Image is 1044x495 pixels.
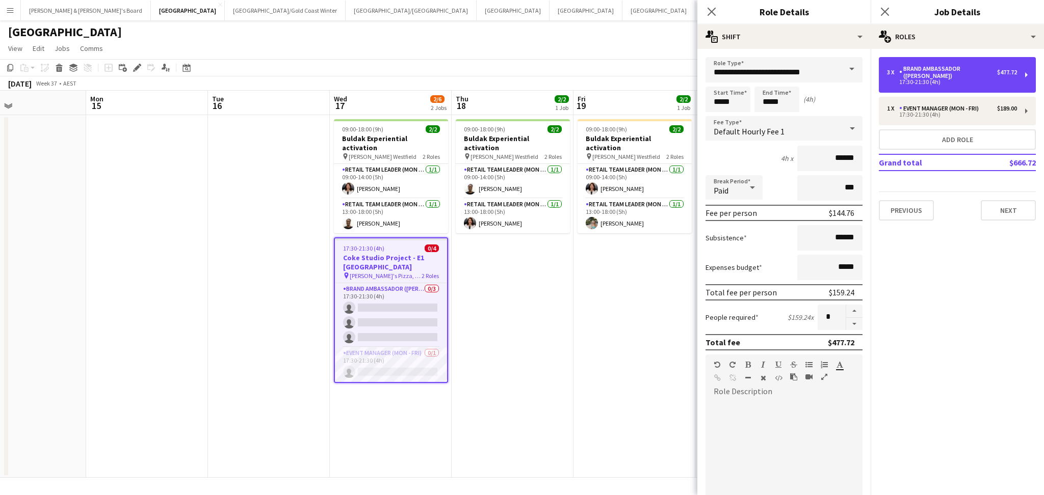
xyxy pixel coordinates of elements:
[981,200,1036,221] button: Next
[997,69,1017,76] div: $477.72
[695,1,759,20] button: Conference Board
[976,154,1036,171] td: $666.72
[997,105,1017,112] div: $189.00
[879,129,1036,150] button: Add role
[846,318,863,331] button: Decrease
[803,95,815,104] div: (4h)
[828,337,854,347] div: $477.72
[829,208,854,218] div: $144.76
[760,361,767,369] button: Italic
[899,105,983,112] div: Event Manager (Mon - Fri)
[346,1,477,20] button: [GEOGRAPHIC_DATA]/[GEOGRAPHIC_DATA]
[225,1,346,20] button: [GEOGRAPHIC_DATA]/Gold Coast Winter
[821,361,828,369] button: Ordered List
[21,1,151,20] button: [PERSON_NAME] & [PERSON_NAME]'s Board
[151,1,225,20] button: [GEOGRAPHIC_DATA]
[871,5,1044,18] h3: Job Details
[790,373,797,381] button: Paste as plain text
[622,1,695,20] button: [GEOGRAPHIC_DATA]
[706,313,759,322] label: People required
[714,361,721,369] button: Undo
[477,1,550,20] button: [GEOGRAPHIC_DATA]
[846,305,863,318] button: Increase
[744,374,751,382] button: Horizontal Line
[706,337,740,347] div: Total fee
[697,5,871,18] h3: Role Details
[775,374,782,382] button: HTML Code
[887,69,899,76] div: 3 x
[706,208,757,218] div: Fee per person
[821,373,828,381] button: Fullscreen
[887,79,1017,85] div: 17:30-21:30 (4h)
[871,24,1044,49] div: Roles
[788,313,814,322] div: $159.24 x
[781,154,793,163] div: 4h x
[729,361,736,369] button: Redo
[714,185,728,196] span: Paid
[550,1,622,20] button: [GEOGRAPHIC_DATA]
[879,154,976,171] td: Grand total
[760,374,767,382] button: Clear Formatting
[829,287,854,297] div: $159.24
[805,373,813,381] button: Insert video
[706,287,777,297] div: Total fee per person
[790,361,797,369] button: Strikethrough
[714,126,785,136] span: Default Hourly Fee 1
[697,24,871,49] div: Shift
[879,200,934,221] button: Previous
[805,361,813,369] button: Unordered List
[887,112,1017,117] div: 17:30-21:30 (4h)
[744,361,751,369] button: Bold
[887,105,899,112] div: 1 x
[899,65,997,79] div: Brand Ambassador ([PERSON_NAME])
[836,361,843,369] button: Text Color
[706,263,762,272] label: Expenses budget
[775,361,782,369] button: Underline
[706,233,747,242] label: Subsistence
